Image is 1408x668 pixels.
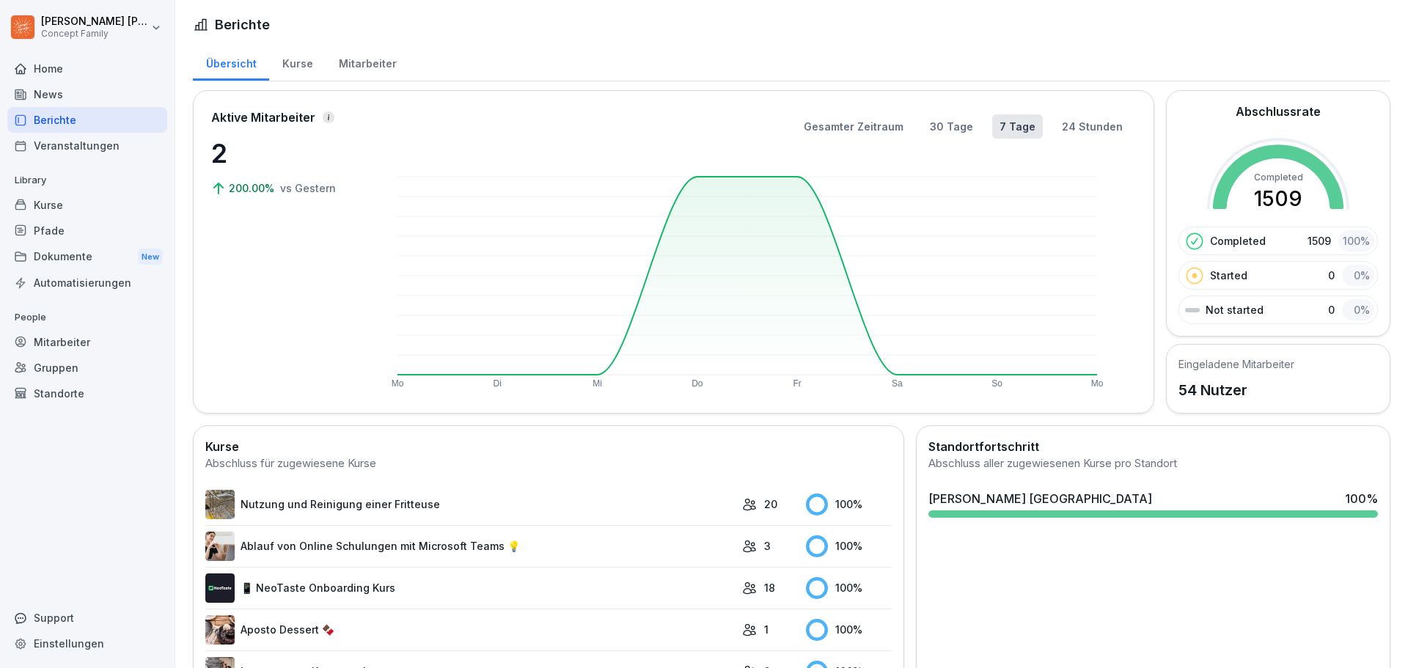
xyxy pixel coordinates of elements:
[806,535,892,557] div: 100 %
[1328,268,1335,283] p: 0
[991,378,1002,389] text: So
[7,107,167,133] a: Berichte
[205,573,735,603] a: 📱 NeoTaste Onboarding Kurs
[205,615,735,645] a: Aposto Dessert 🍫
[7,605,167,631] div: Support
[992,114,1043,139] button: 7 Tage
[7,631,167,656] a: Einstellungen
[7,381,167,406] a: Standorte
[326,43,409,81] a: Mitarbeiter
[928,455,1378,472] div: Abschluss aller zugewiesenen Kurse pro Standort
[41,15,148,28] p: [PERSON_NAME] [PERSON_NAME]
[1342,265,1374,286] div: 0 %
[7,355,167,381] a: Gruppen
[280,180,336,196] p: vs Gestern
[41,29,148,39] p: Concept Family
[1338,230,1374,252] div: 100 %
[1210,233,1266,249] p: Completed
[1178,356,1294,372] h5: Eingeladene Mitarbeiter
[892,378,903,389] text: Sa
[205,438,892,455] h2: Kurse
[229,180,277,196] p: 200.00%
[806,619,892,641] div: 100 %
[1091,378,1104,389] text: Mo
[138,249,163,265] div: New
[7,169,167,192] p: Library
[1345,490,1378,507] div: 100 %
[269,43,326,81] a: Kurse
[764,538,771,554] p: 3
[806,493,892,515] div: 100 %
[215,15,270,34] h1: Berichte
[205,490,235,519] img: b2msvuojt3s6egexuweix326.png
[205,455,892,472] div: Abschluss für zugewiesene Kurse
[923,484,1384,524] a: [PERSON_NAME] [GEOGRAPHIC_DATA]100%
[392,378,404,389] text: Mo
[692,378,703,389] text: Do
[7,192,167,218] a: Kurse
[806,577,892,599] div: 100 %
[764,622,769,637] p: 1
[593,378,602,389] text: Mi
[211,109,315,126] p: Aktive Mitarbeiter
[1342,299,1374,320] div: 0 %
[1328,302,1335,318] p: 0
[7,270,167,296] a: Automatisierungen
[764,496,777,512] p: 20
[7,81,167,107] a: News
[494,378,502,389] text: Di
[764,580,775,595] p: 18
[7,243,167,271] div: Dokumente
[7,243,167,271] a: DokumenteNew
[923,114,980,139] button: 30 Tage
[1206,302,1264,318] p: Not started
[205,615,235,645] img: rj0yud9yw1p9s21ly90334le.png
[928,438,1378,455] h2: Standortfortschritt
[1308,233,1331,249] p: 1509
[193,43,269,81] a: Übersicht
[796,114,911,139] button: Gesamter Zeitraum
[793,378,801,389] text: Fr
[7,133,167,158] a: Veranstaltungen
[205,532,235,561] img: e8eoks8cju23yjmx0b33vrq2.png
[7,329,167,355] a: Mitarbeiter
[205,490,735,519] a: Nutzung und Reinigung einer Fritteuse
[205,532,735,561] a: Ablauf von Online Schulungen mit Microsoft Teams 💡
[1055,114,1130,139] button: 24 Stunden
[205,573,235,603] img: wogpw1ad3b6xttwx9rgsg3h8.png
[7,306,167,329] p: People
[1236,103,1321,120] h2: Abschlussrate
[211,133,358,173] p: 2
[1210,268,1247,283] p: Started
[7,56,167,81] a: Home
[928,490,1152,507] div: [PERSON_NAME] [GEOGRAPHIC_DATA]
[1178,379,1294,401] p: 54 Nutzer
[7,218,167,243] a: Pfade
